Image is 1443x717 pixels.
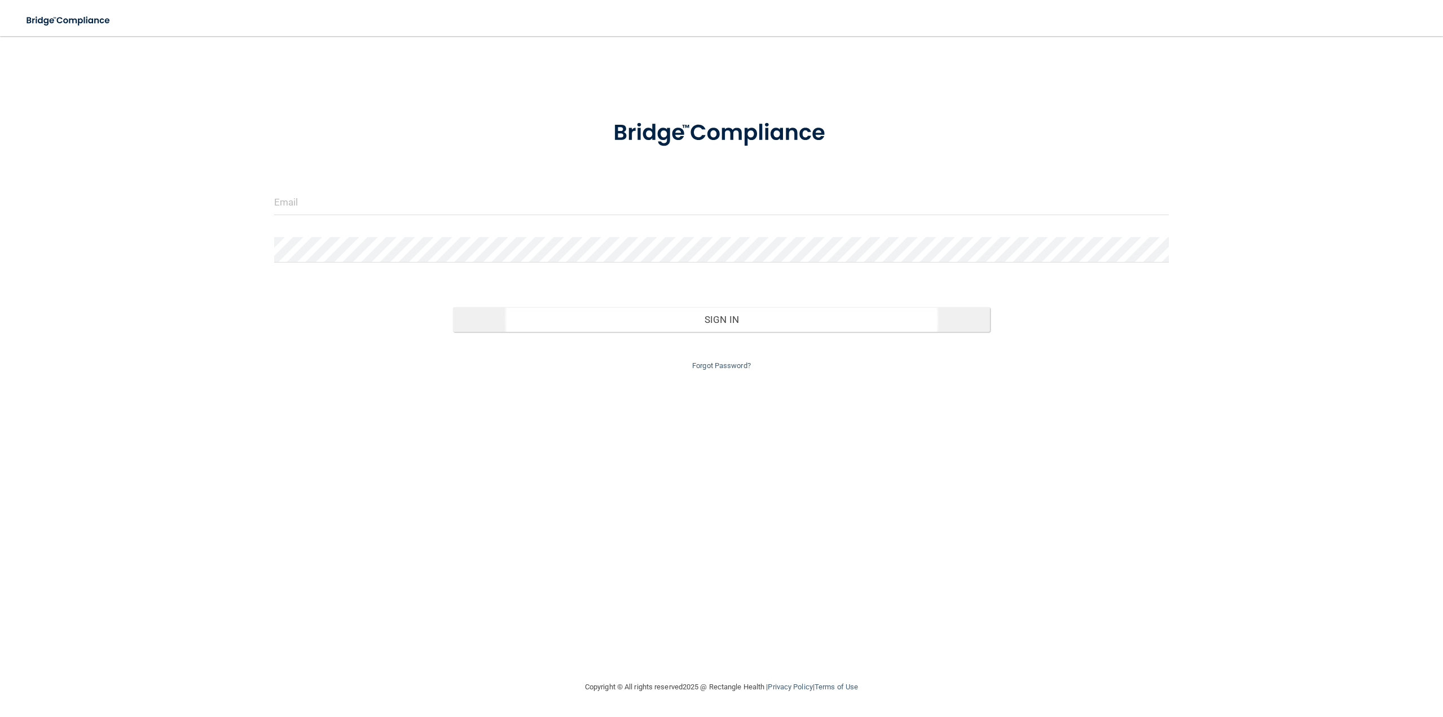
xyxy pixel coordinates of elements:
[516,669,927,705] div: Copyright © All rights reserved 2025 @ Rectangle Health | |
[815,683,858,691] a: Terms of Use
[453,307,990,332] button: Sign In
[590,104,853,163] img: bridge_compliance_login_screen.278c3ca4.svg
[274,190,1169,215] input: Email
[17,9,121,32] img: bridge_compliance_login_screen.278c3ca4.svg
[692,361,751,370] a: Forgot Password?
[768,683,812,691] a: Privacy Policy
